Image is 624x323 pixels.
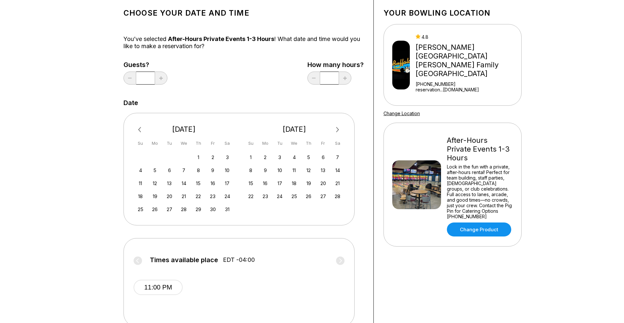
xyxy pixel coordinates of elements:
div: You’ve selected ! What date and time would you like to make a reservation for? [123,35,364,50]
button: Next Month [332,125,343,135]
div: month 2026-01 [135,152,233,214]
h1: Choose your Date and time [123,8,364,18]
div: Choose Friday, January 30th, 2026 [208,205,217,214]
div: Choose Wednesday, February 18th, 2026 [290,179,299,188]
div: Choose Friday, January 9th, 2026 [208,166,217,175]
div: Choose Thursday, January 22nd, 2026 [194,192,203,201]
div: Choose Friday, February 20th, 2026 [319,179,328,188]
div: Choose Monday, January 5th, 2026 [150,166,159,175]
label: Date [123,99,138,106]
label: Guests? [123,61,167,68]
div: Choose Tuesday, January 27th, 2026 [165,205,174,214]
div: Tu [275,139,284,148]
div: Su [136,139,145,148]
div: Choose Thursday, January 1st, 2026 [194,153,203,162]
div: Choose Monday, January 19th, 2026 [150,192,159,201]
div: Choose Friday, February 6th, 2026 [319,153,328,162]
div: Choose Sunday, January 25th, 2026 [136,205,145,214]
div: Choose Wednesday, February 4th, 2026 [290,153,299,162]
div: Choose Wednesday, February 11th, 2026 [290,166,299,175]
div: Choose Thursday, January 8th, 2026 [194,166,203,175]
button: 11:00 PM [134,280,183,295]
div: Choose Tuesday, February 10th, 2026 [275,166,284,175]
img: After-Hours Private Events 1-3 Hours [392,160,441,209]
div: [PHONE_NUMBER] [416,81,519,87]
div: Sa [223,139,232,148]
div: 4.8 [416,34,519,40]
div: Mo [150,139,159,148]
div: Choose Wednesday, January 7th, 2026 [179,166,188,175]
div: Choose Saturday, January 24th, 2026 [223,192,232,201]
div: Choose Saturday, February 21st, 2026 [333,179,342,188]
div: Choose Saturday, January 3rd, 2026 [223,153,232,162]
div: Choose Sunday, February 22nd, 2026 [246,192,255,201]
div: We [290,139,299,148]
div: Choose Sunday, January 4th, 2026 [136,166,145,175]
div: Su [246,139,255,148]
a: Change Product [447,222,511,236]
div: Choose Tuesday, February 3rd, 2026 [275,153,284,162]
div: Choose Saturday, February 14th, 2026 [333,166,342,175]
span: Times available place [150,256,218,263]
div: Choose Monday, February 9th, 2026 [261,166,270,175]
div: Choose Monday, January 12th, 2026 [150,179,159,188]
div: month 2026-02 [246,152,343,201]
div: Choose Saturday, January 10th, 2026 [223,166,232,175]
div: Choose Wednesday, January 21st, 2026 [179,192,188,201]
div: Choose Tuesday, February 17th, 2026 [275,179,284,188]
div: Choose Monday, February 23rd, 2026 [261,192,270,201]
div: Choose Wednesday, January 14th, 2026 [179,179,188,188]
div: Choose Thursday, January 15th, 2026 [194,179,203,188]
div: Choose Wednesday, January 28th, 2026 [179,205,188,214]
img: Buffaloe Lanes Mebane Family Bowling Center [392,41,410,89]
div: Fr [208,139,217,148]
div: Choose Saturday, February 7th, 2026 [333,153,342,162]
a: reservation...[DOMAIN_NAME] [416,87,519,92]
div: Choose Tuesday, January 20th, 2026 [165,192,174,201]
div: Choose Tuesday, January 6th, 2026 [165,166,174,175]
div: Fr [319,139,328,148]
div: Choose Thursday, February 5th, 2026 [304,153,313,162]
h1: Your bowling location [383,8,522,18]
div: Choose Tuesday, January 13th, 2026 [165,179,174,188]
div: Choose Sunday, January 18th, 2026 [136,192,145,201]
div: Sa [333,139,342,148]
div: Th [194,139,203,148]
div: Choose Friday, January 16th, 2026 [208,179,217,188]
div: Choose Sunday, February 8th, 2026 [246,166,255,175]
div: Choose Sunday, February 1st, 2026 [246,153,255,162]
div: Th [304,139,313,148]
div: Choose Monday, January 26th, 2026 [150,205,159,214]
div: Choose Friday, February 27th, 2026 [319,192,328,201]
a: Change Location [383,111,420,116]
div: Choose Friday, January 23rd, 2026 [208,192,217,201]
div: After-Hours Private Events 1-3 Hours [447,136,513,162]
div: [DATE] [244,125,345,134]
div: Choose Thursday, January 29th, 2026 [194,205,203,214]
div: Choose Wednesday, February 25th, 2026 [290,192,299,201]
div: [DATE] [134,125,234,134]
div: Choose Saturday, January 31st, 2026 [223,205,232,214]
span: EDT -04:00 [223,256,255,263]
div: Mo [261,139,270,148]
div: Choose Saturday, February 28th, 2026 [333,192,342,201]
div: Tu [165,139,174,148]
div: Choose Thursday, February 19th, 2026 [304,179,313,188]
label: How many hours? [307,61,364,68]
div: Choose Monday, February 16th, 2026 [261,179,270,188]
div: Choose Sunday, January 11th, 2026 [136,179,145,188]
div: Choose Thursday, February 26th, 2026 [304,192,313,201]
span: After-Hours Private Events 1-3 Hours [168,35,274,42]
div: Choose Friday, February 13th, 2026 [319,166,328,175]
button: Previous Month [135,125,146,135]
div: Choose Sunday, February 15th, 2026 [246,179,255,188]
div: We [179,139,188,148]
div: Choose Friday, January 2nd, 2026 [208,153,217,162]
div: Lock in the fun with a private, after-hours rental! Perfect for team building, staff parties, [DE... [447,164,513,219]
div: Choose Tuesday, February 24th, 2026 [275,192,284,201]
div: Choose Monday, February 2nd, 2026 [261,153,270,162]
div: Choose Saturday, January 17th, 2026 [223,179,232,188]
div: [PERSON_NAME][GEOGRAPHIC_DATA] [PERSON_NAME] Family [GEOGRAPHIC_DATA] [416,43,519,78]
div: Choose Thursday, February 12th, 2026 [304,166,313,175]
